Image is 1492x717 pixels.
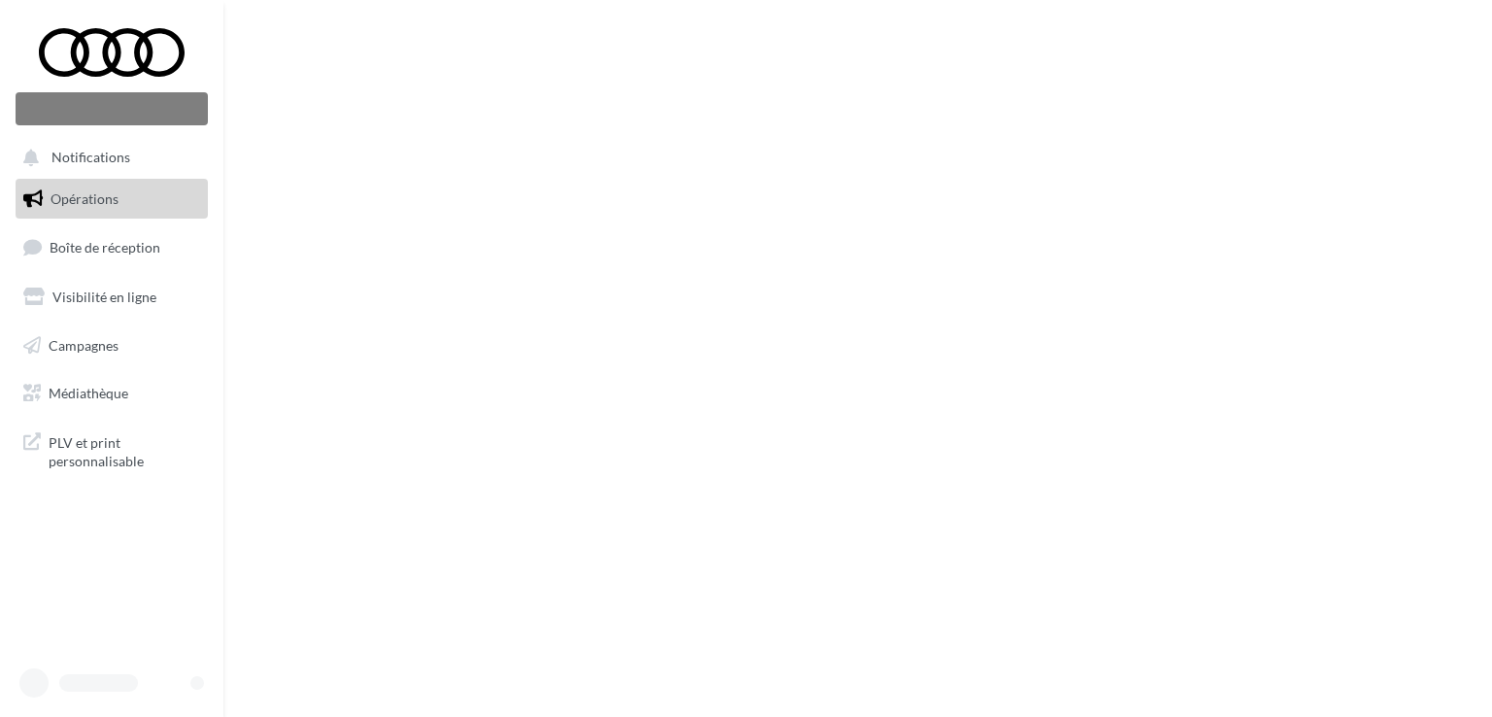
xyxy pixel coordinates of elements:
[16,92,208,125] div: Nouvelle campagne
[12,277,212,318] a: Visibilité en ligne
[12,373,212,414] a: Médiathèque
[49,429,200,471] span: PLV et print personnalisable
[49,336,119,353] span: Campagnes
[49,385,128,401] span: Médiathèque
[50,239,160,256] span: Boîte de réception
[12,179,212,220] a: Opérations
[52,289,156,305] span: Visibilité en ligne
[12,325,212,366] a: Campagnes
[12,422,212,479] a: PLV et print personnalisable
[51,190,119,207] span: Opérations
[51,150,130,166] span: Notifications
[12,226,212,268] a: Boîte de réception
